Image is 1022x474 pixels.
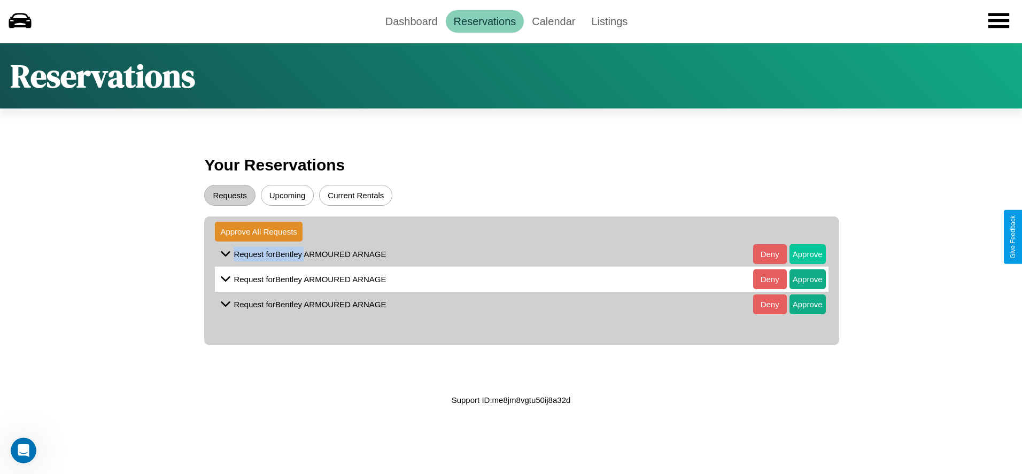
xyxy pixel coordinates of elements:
button: Approve All Requests [215,222,302,242]
button: Requests [204,185,255,206]
div: Give Feedback [1009,215,1017,259]
button: Approve [789,294,826,314]
iframe: Intercom live chat [11,438,36,463]
button: Current Rentals [319,185,392,206]
a: Reservations [446,10,524,33]
button: Approve [789,269,826,289]
h3: Your Reservations [204,151,817,180]
p: Support ID: me8jm8vgtu50ij8a32d [452,393,571,407]
button: Deny [753,294,787,314]
button: Deny [753,269,787,289]
a: Calendar [524,10,583,33]
a: Listings [583,10,636,33]
p: Request for Bentley ARMOURED ARNAGE [234,297,386,312]
p: Request for Bentley ARMOURED ARNAGE [234,247,386,261]
button: Deny [753,244,787,264]
button: Approve [789,244,826,264]
button: Upcoming [261,185,314,206]
p: Request for Bentley ARMOURED ARNAGE [234,272,386,286]
a: Dashboard [377,10,446,33]
h1: Reservations [11,54,195,98]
